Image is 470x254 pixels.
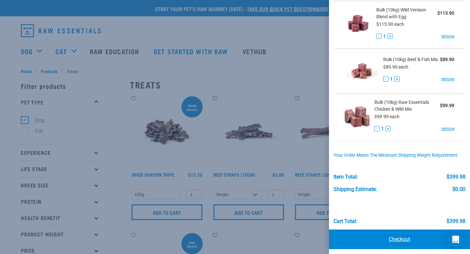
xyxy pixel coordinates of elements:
a: remove [441,33,454,39]
div: $399.98 [446,218,465,224]
button: - [383,76,388,82]
img: Raw Essentials Chicken & Wild Mix [345,99,369,133]
button: - [374,126,380,131]
strong: $89.90 [440,57,454,62]
div: Item Total: [334,174,358,180]
strong: $99.99 [440,103,454,108]
span: Bulk (10kg) Wild Venison Blend with Egg [376,7,437,20]
div: Cart total: [334,218,357,224]
span: 1 [383,33,386,40]
img: Wild Venison Blend with Egg [345,7,371,40]
div: Your order meets the minimum shipping weight requirement. [334,153,466,158]
div: $0.00 [452,186,465,192]
a: Checkout [329,230,470,249]
button: + [385,126,391,131]
span: 1 [390,76,393,83]
a: remove [441,76,454,82]
span: $115.90 each [376,22,404,27]
span: Bulk (10kg) Beef & Fish Mix [383,56,438,63]
button: + [394,76,399,82]
div: Shipping Estimate: [334,186,377,192]
span: $89.90 each [383,64,408,70]
div: Open Intercom Messenger [448,232,463,247]
button: + [387,34,393,39]
span: Bulk (10kg) Raw Essentials Chicken & Wild Mix [374,99,440,113]
span: 1 [381,125,384,132]
button: - [376,34,382,39]
a: remove [441,126,454,132]
span: $99.99 each [374,114,399,119]
div: $399.98 [446,174,465,180]
img: Beef & Fish Mix [345,54,378,88]
strong: $115.90 [437,10,454,16]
